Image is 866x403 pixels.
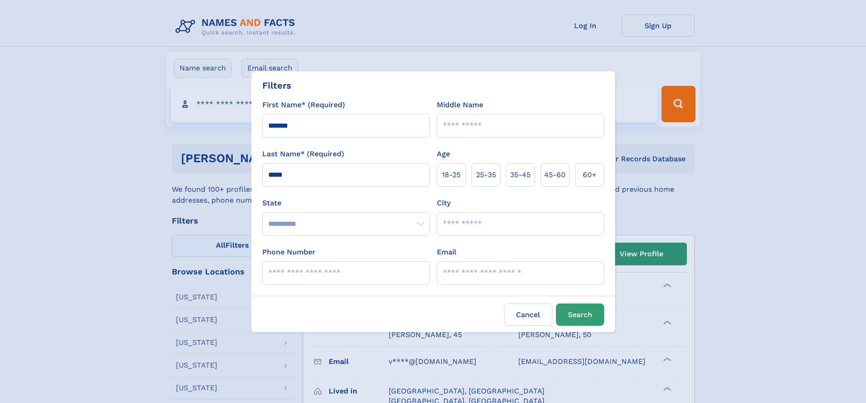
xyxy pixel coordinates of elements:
span: 18‑25 [442,169,461,180]
label: City [437,198,451,209]
label: Email [437,247,456,258]
span: 25‑35 [476,169,496,180]
label: Last Name* (Required) [262,149,344,159]
label: Phone Number [262,247,315,258]
span: 45‑60 [544,169,566,180]
label: Middle Name [437,100,483,110]
div: Filters [262,79,291,92]
span: 60+ [583,169,596,180]
label: First Name* (Required) [262,100,345,110]
span: 35‑45 [510,169,531,180]
button: Search [556,303,604,326]
label: Cancel [504,303,552,326]
label: State [262,198,430,209]
label: Age [437,149,450,159]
